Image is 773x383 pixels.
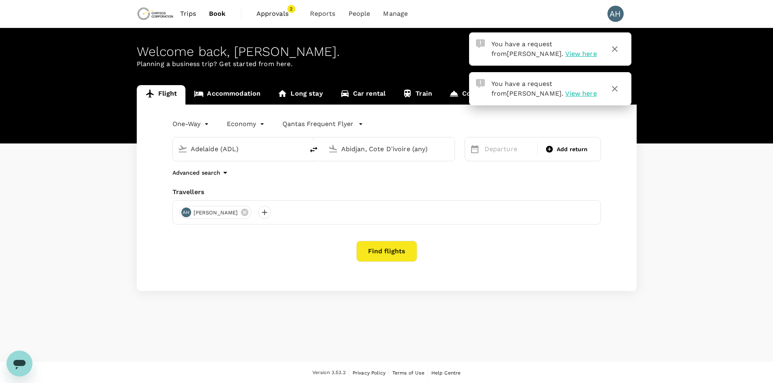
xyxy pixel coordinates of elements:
[209,9,226,19] span: Book
[392,368,424,377] a: Terms of Use
[557,145,588,154] span: Add return
[341,143,437,155] input: Going to
[476,79,485,88] img: Approval Request
[137,85,186,105] a: Flight
[484,144,533,154] p: Departure
[507,50,562,58] span: [PERSON_NAME]
[507,90,562,97] span: [PERSON_NAME]
[172,118,211,131] div: One-Way
[394,85,441,105] a: Train
[304,140,323,159] button: delete
[269,85,331,105] a: Long stay
[383,9,408,19] span: Manage
[172,187,601,197] div: Travellers
[137,59,637,69] p: Planning a business trip? Get started from here.
[227,118,266,131] div: Economy
[491,80,564,97] span: You have a request from .
[353,368,385,377] a: Privacy Policy
[189,209,243,217] span: [PERSON_NAME]
[179,206,252,219] div: AH[PERSON_NAME]
[607,6,624,22] div: AH
[449,148,450,150] button: Open
[287,5,295,13] span: 2
[332,85,394,105] a: Car rental
[476,39,485,48] img: Approval Request
[441,85,503,105] a: Concierge
[312,369,346,377] span: Version 3.53.2
[298,148,300,150] button: Open
[353,370,385,376] span: Privacy Policy
[310,9,336,19] span: Reports
[565,90,596,97] span: View here
[172,168,230,178] button: Advanced search
[256,9,297,19] span: Approvals
[172,169,220,177] p: Advanced search
[356,241,417,262] button: Find flights
[282,119,363,129] button: Qantas Frequent Flyer
[191,143,287,155] input: Depart from
[185,85,269,105] a: Accommodation
[282,119,353,129] p: Qantas Frequent Flyer
[431,370,461,376] span: Help Centre
[6,351,32,377] iframe: Button to launch messaging window
[349,9,370,19] span: People
[137,5,174,23] img: Chrysos Corporation
[431,368,461,377] a: Help Centre
[181,208,191,217] div: AH
[392,370,424,376] span: Terms of Use
[137,44,637,59] div: Welcome back , [PERSON_NAME] .
[565,50,596,58] span: View here
[491,40,564,58] span: You have a request from .
[180,9,196,19] span: Trips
